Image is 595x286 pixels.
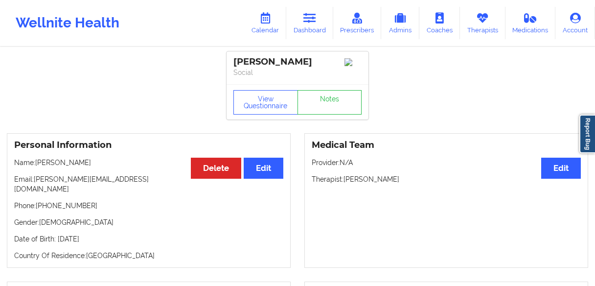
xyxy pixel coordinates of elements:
[244,7,286,39] a: Calendar
[344,58,362,66] img: Image%2Fplaceholer-image.png
[333,7,382,39] a: Prescribers
[233,68,362,77] p: Social
[191,158,241,179] button: Delete
[555,7,595,39] a: Account
[14,201,283,211] p: Phone: [PHONE_NUMBER]
[541,158,581,179] button: Edit
[233,90,298,115] button: View Questionnaire
[14,217,283,227] p: Gender: [DEMOGRAPHIC_DATA]
[14,174,283,194] p: Email: [PERSON_NAME][EMAIL_ADDRESS][DOMAIN_NAME]
[381,7,419,39] a: Admins
[419,7,460,39] a: Coaches
[14,251,283,261] p: Country Of Residence: [GEOGRAPHIC_DATA]
[14,158,283,167] p: Name: [PERSON_NAME]
[244,158,283,179] button: Edit
[286,7,333,39] a: Dashboard
[312,174,581,184] p: Therapist: [PERSON_NAME]
[460,7,505,39] a: Therapists
[505,7,556,39] a: Medications
[312,140,581,151] h3: Medical Team
[297,90,362,115] a: Notes
[579,115,595,153] a: Report Bug
[233,56,362,68] div: [PERSON_NAME]
[312,158,581,167] p: Provider: N/A
[14,234,283,244] p: Date of Birth: [DATE]
[14,140,283,151] h3: Personal Information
